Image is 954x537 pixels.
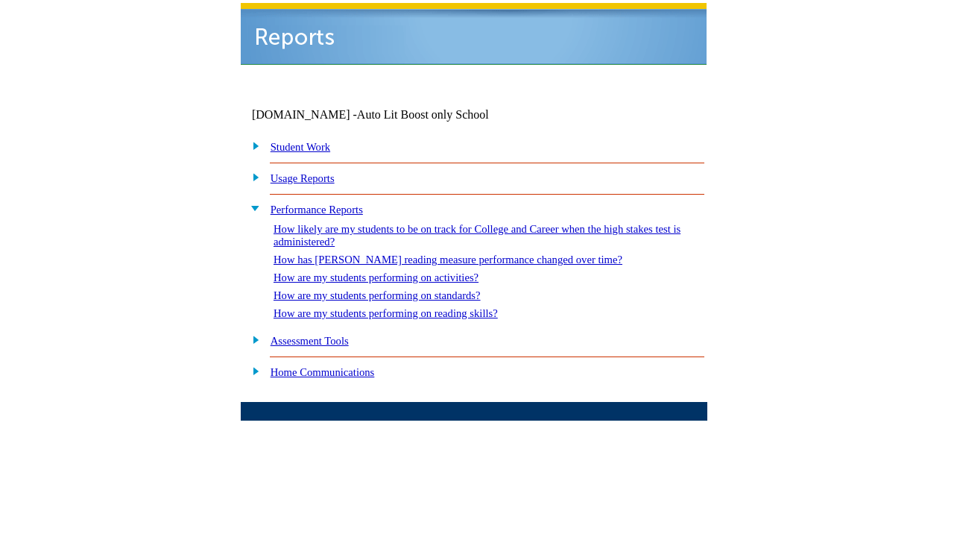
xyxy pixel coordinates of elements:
[274,271,478,283] a: How are my students performing on activities?
[271,204,363,216] a: Performance Reports
[271,141,330,153] a: Student Work
[244,201,260,215] img: minus.gif
[244,139,260,152] img: plus.gif
[271,366,375,378] a: Home Communications
[271,172,335,184] a: Usage Reports
[241,3,707,65] img: header
[244,170,260,183] img: plus.gif
[271,335,349,347] a: Assessment Tools
[244,333,260,346] img: plus.gif
[274,254,622,266] a: How has [PERSON_NAME] reading measure performance changed over time?
[274,307,498,319] a: How are my students performing on reading skills?
[357,108,489,121] nobr: Auto Lit Boost only School
[244,364,260,377] img: plus.gif
[274,223,680,248] a: How likely are my students to be on track for College and Career when the high stakes test is adm...
[252,108,526,122] td: [DOMAIN_NAME] -
[274,289,481,301] a: How are my students performing on standards?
